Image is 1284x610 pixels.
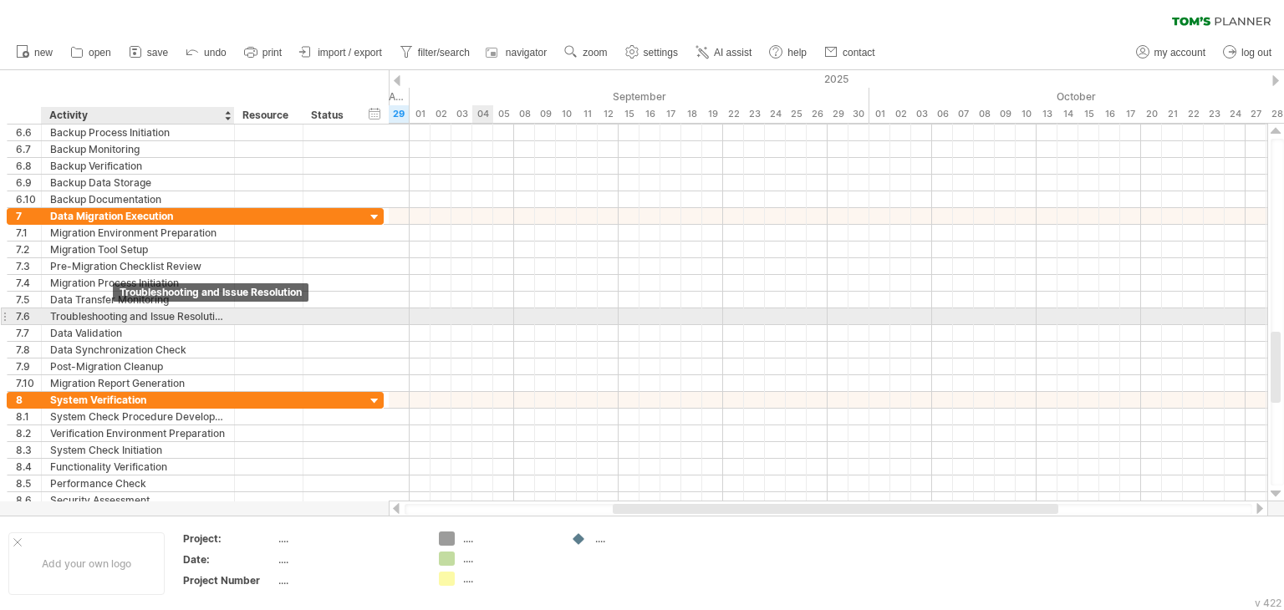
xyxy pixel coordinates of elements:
[16,325,41,341] div: 7.7
[1162,105,1183,123] div: Tuesday, 21 October 2025
[16,442,41,458] div: 8.3
[1016,105,1037,123] div: Friday, 10 October 2025
[16,191,41,207] div: 6.10
[807,105,828,123] div: Friday, 26 September 2025
[535,105,556,123] div: Tuesday, 9 September 2025
[1183,105,1204,123] div: Wednesday, 22 October 2025
[1225,105,1246,123] div: Friday, 24 October 2025
[506,47,547,58] span: navigator
[16,241,41,257] div: 7.2
[50,459,226,475] div: Functionality Verification
[1141,105,1162,123] div: Monday, 20 October 2025
[183,552,275,567] div: Date:
[16,392,41,408] div: 8
[514,105,535,123] div: Monday, 8 September 2025
[890,105,911,123] div: Thursday, 2 October 2025
[16,208,41,224] div: 7
[50,475,226,491] div: Performance Check
[16,141,41,157] div: 6.7
[183,531,275,546] div: Project:
[1219,42,1276,64] a: log out
[125,42,173,64] a: save
[16,409,41,424] div: 8.1
[278,573,419,587] div: ....
[714,47,752,58] span: AI assist
[1099,105,1120,123] div: Thursday, 16 October 2025
[1204,105,1225,123] div: Thursday, 23 October 2025
[765,105,786,123] div: Wednesday, 24 September 2025
[50,392,226,408] div: System Verification
[619,105,639,123] div: Monday, 15 September 2025
[242,107,293,124] div: Resource
[50,308,226,324] div: Troubleshooting and Issue Resolution
[1246,105,1266,123] div: Monday, 27 October 2025
[49,107,225,124] div: Activity
[410,105,431,123] div: Monday, 1 September 2025
[389,105,410,123] div: Friday, 29 August 2025
[16,358,41,374] div: 7.9
[765,42,812,64] a: help
[50,158,226,174] div: Backup Verification
[240,42,287,64] a: print
[16,125,41,140] div: 6.6
[50,141,226,157] div: Backup Monitoring
[262,47,282,58] span: print
[869,105,890,123] div: Wednesday, 1 October 2025
[50,125,226,140] div: Backup Process Initiation
[418,47,470,58] span: filter/search
[463,572,554,586] div: ....
[50,258,226,274] div: Pre-Migration Checklist Review
[843,47,875,58] span: contact
[1132,42,1210,64] a: my account
[974,105,995,123] div: Wednesday, 8 October 2025
[50,358,226,374] div: Post-Migration Cleanup
[89,47,111,58] span: open
[828,105,848,123] div: Monday, 29 September 2025
[278,531,419,546] div: ....
[410,88,869,105] div: September 2025
[16,308,41,324] div: 7.6
[50,175,226,191] div: Backup Data Storage
[16,175,41,191] div: 6.9
[583,47,607,58] span: zoom
[493,105,514,123] div: Friday, 5 September 2025
[395,42,475,64] a: filter/search
[16,425,41,441] div: 8.2
[295,42,387,64] a: import / export
[1078,105,1099,123] div: Wednesday, 15 October 2025
[560,42,612,64] a: zoom
[50,425,226,441] div: Verification Environment Preparation
[702,105,723,123] div: Friday, 19 September 2025
[786,105,807,123] div: Thursday, 25 September 2025
[50,208,226,224] div: Data Migration Execution
[16,158,41,174] div: 6.8
[577,105,598,123] div: Thursday, 11 September 2025
[1120,105,1141,123] div: Friday, 17 October 2025
[1057,105,1078,123] div: Tuesday, 14 October 2025
[66,42,116,64] a: open
[787,47,807,58] span: help
[50,492,226,508] div: Security Assessment
[995,105,1016,123] div: Thursday, 9 October 2025
[911,105,932,123] div: Friday, 3 October 2025
[16,225,41,241] div: 7.1
[556,105,577,123] div: Wednesday, 10 September 2025
[50,275,226,291] div: Migration Process Initiation
[1154,47,1205,58] span: my account
[113,283,308,302] div: Troubleshooting and Issue Resolution
[204,47,227,58] span: undo
[16,292,41,308] div: 7.5
[1241,47,1271,58] span: log out
[50,409,226,424] div: System Check Procedure Development
[50,375,226,391] div: Migration Report Generation
[50,191,226,207] div: Backup Documentation
[595,531,686,546] div: ....
[8,532,165,595] div: Add your own logo
[16,475,41,491] div: 8.5
[1255,597,1281,609] div: v 422
[50,241,226,257] div: Migration Tool Setup
[431,105,451,123] div: Tuesday, 2 September 2025
[50,342,226,358] div: Data Synchronization Check
[318,47,382,58] span: import / export
[681,105,702,123] div: Thursday, 18 September 2025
